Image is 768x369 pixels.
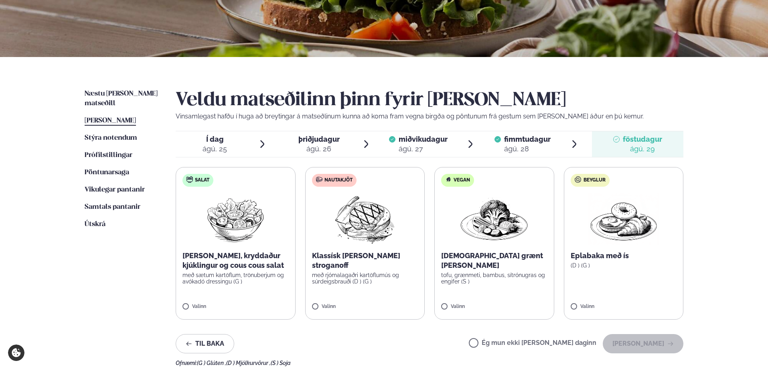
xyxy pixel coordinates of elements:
img: Croissant.png [588,193,659,245]
span: Vikulegar pantanir [85,186,145,193]
span: Stýra notendum [85,135,137,141]
span: Í dag [203,135,227,144]
span: Salat [195,177,209,183]
span: Samtals pantanir [85,204,140,210]
p: [PERSON_NAME], kryddaður kjúklingur og cous cous salat [182,251,289,270]
span: Beyglur [584,177,606,183]
a: Vikulegar pantanir [85,185,145,195]
div: ágú. 27 [399,144,448,154]
span: þriðjudagur [298,135,340,143]
div: ágú. 29 [623,144,662,154]
div: ágú. 25 [203,144,227,154]
a: Útskrá [85,220,105,229]
img: Salad.png [200,193,271,245]
span: (G ) Glúten , [197,360,226,366]
span: föstudagur [623,135,662,143]
span: Nautakjöt [324,177,353,183]
p: [DEMOGRAPHIC_DATA] grænt [PERSON_NAME] [441,251,547,270]
span: miðvikudagur [399,135,448,143]
a: Næstu [PERSON_NAME] matseðill [85,89,160,108]
a: Prófílstillingar [85,151,132,160]
img: Vegan.png [459,193,529,245]
span: (S ) Soja [271,360,291,366]
h2: Veldu matseðilinn þinn fyrir [PERSON_NAME] [176,89,683,112]
a: Stýra notendum [85,133,137,143]
p: með rjómalagaðri kartöflumús og súrdeigsbrauði (D ) (G ) [312,272,418,285]
a: Cookie settings [8,345,24,361]
img: Beef-Meat.png [329,193,400,245]
span: Prófílstillingar [85,152,132,159]
span: (D ) Mjólkurvörur , [226,360,271,366]
img: salad.svg [186,176,193,183]
span: Næstu [PERSON_NAME] matseðill [85,90,158,107]
a: Samtals pantanir [85,202,140,212]
div: Ofnæmi: [176,360,683,366]
a: [PERSON_NAME] [85,116,136,126]
img: bagle-new-16px.svg [575,176,582,183]
p: Eplabaka með ís [571,251,677,261]
button: [PERSON_NAME] [603,334,683,353]
p: með sætum kartöflum, trönuberjum og avókadó dressingu (G ) [182,272,289,285]
div: ágú. 28 [504,144,551,154]
span: Vegan [454,177,470,183]
img: Vegan.svg [445,176,452,183]
span: Pöntunarsaga [85,169,129,176]
div: ágú. 26 [298,144,340,154]
button: Til baka [176,334,234,353]
img: beef.svg [316,176,322,183]
span: Útskrá [85,221,105,228]
span: [PERSON_NAME] [85,117,136,124]
p: Vinsamlegast hafðu í huga að breytingar á matseðlinum kunna að koma fram vegna birgða og pöntunum... [176,112,683,121]
p: (D ) (G ) [571,262,677,269]
a: Pöntunarsaga [85,168,129,177]
p: tofu, grænmeti, bambus, sítrónugras og engifer (S ) [441,272,547,285]
span: fimmtudagur [504,135,551,143]
p: Klassísk [PERSON_NAME] stroganoff [312,251,418,270]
